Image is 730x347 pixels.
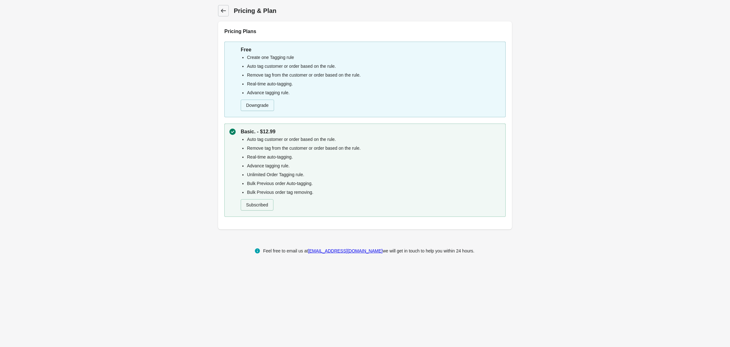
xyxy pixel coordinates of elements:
[247,154,501,160] li: Real-time auto-tagging.
[247,136,501,142] li: Auto tag customer or order based on the rule.
[263,247,474,255] div: Feel free to email us at we will get in touch to help you within 24 hours.
[224,28,506,35] h2: Pricing Plans
[247,189,501,195] li: Bulk Previous order tag removing.
[247,180,501,187] li: Bulk Previous order Auto-tagging.
[234,6,512,15] h1: Pricing & Plan
[247,63,501,69] li: Auto tag customer or order based on the rule.
[247,90,501,96] li: Advance tagging rule.
[247,163,501,169] li: Advance tagging rule.
[247,72,501,78] li: Remove tag from the customer or order based on the rule.
[241,199,273,211] button: Subscribed
[247,145,501,151] li: Remove tag from the customer or order based on the rule.
[241,46,501,54] p: Free
[241,100,274,111] button: Downgrade
[308,248,383,253] a: [EMAIL_ADDRESS][DOMAIN_NAME]
[247,171,501,178] li: Unlimited Order Tagging rule.
[247,81,501,87] li: Real-time auto-tagging.
[241,128,501,136] p: Basic. - $12.99
[247,54,501,61] li: Create one Tagging rule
